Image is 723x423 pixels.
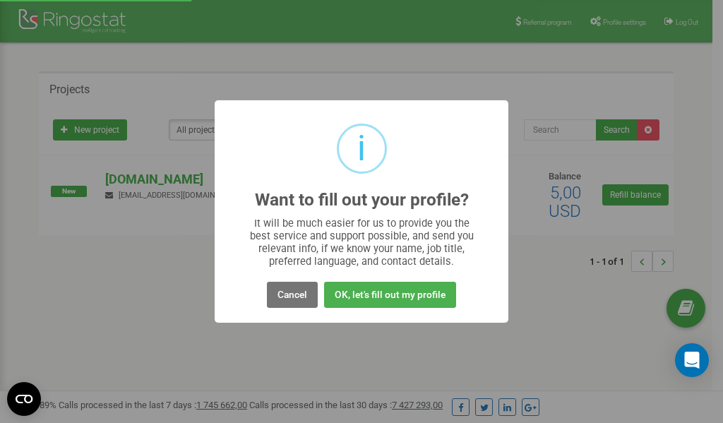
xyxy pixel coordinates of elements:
div: i [357,126,366,172]
button: OK, let's fill out my profile [324,282,456,308]
button: Open CMP widget [7,382,41,416]
button: Cancel [267,282,318,308]
div: Open Intercom Messenger [675,343,709,377]
div: It will be much easier for us to provide you the best service and support possible, and send you ... [243,217,481,268]
h2: Want to fill out your profile? [255,191,469,210]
